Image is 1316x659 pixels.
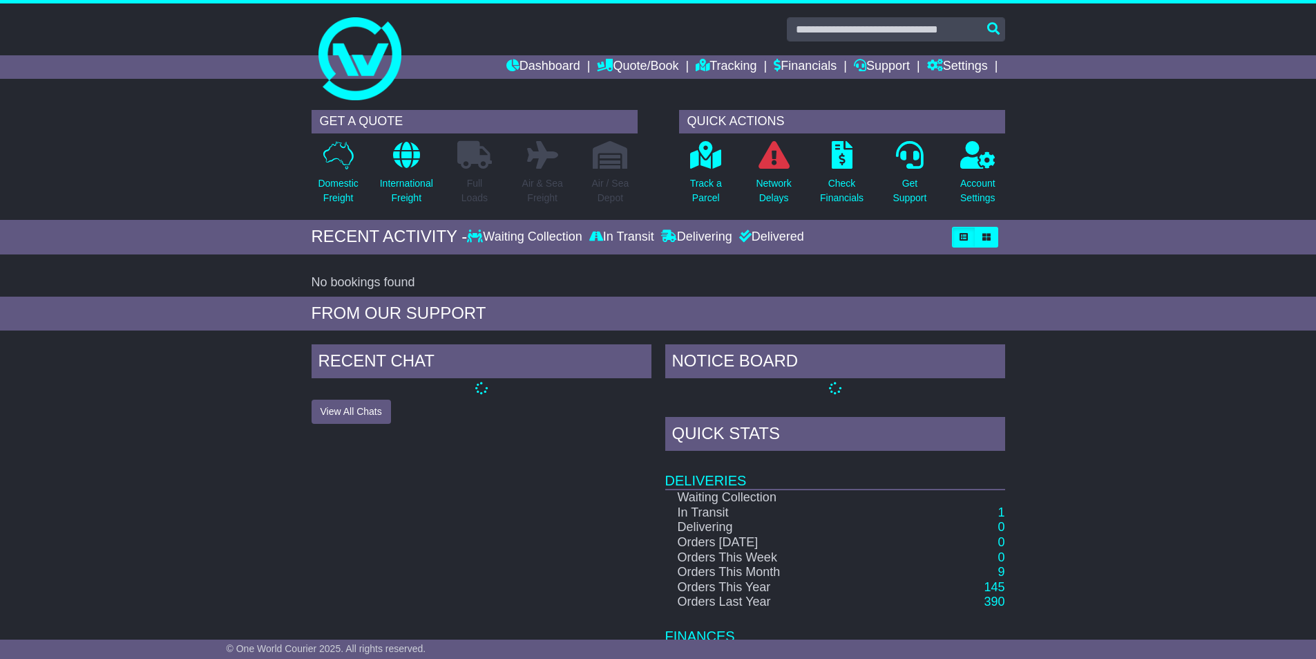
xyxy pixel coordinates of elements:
[592,176,629,205] p: Air / Sea Depot
[312,110,638,133] div: GET A QUOTE
[522,176,563,205] p: Air & Sea Freight
[318,176,358,205] p: Domestic Freight
[312,344,651,382] div: RECENT CHAT
[379,140,434,213] a: InternationalFreight
[820,176,864,205] p: Check Financials
[689,140,723,213] a: Track aParcel
[312,304,1005,324] div: FROM OUR SUPPORT
[665,610,1005,645] td: Finances
[317,140,359,213] a: DomesticFreight
[998,565,1004,579] a: 9
[665,417,1005,454] div: Quick Stats
[774,55,837,79] a: Financials
[998,535,1004,549] a: 0
[665,490,864,505] td: Waiting Collection
[998,550,1004,564] a: 0
[665,520,864,535] td: Delivering
[665,595,864,610] td: Orders Last Year
[679,110,1005,133] div: QUICK ACTIONS
[690,176,722,205] p: Track a Parcel
[658,230,736,245] div: Delivering
[854,55,910,79] a: Support
[665,505,864,521] td: In Transit
[892,140,927,213] a: GetSupport
[586,230,658,245] div: In Transit
[665,454,1005,490] td: Deliveries
[960,140,996,213] a: AccountSettings
[819,140,864,213] a: CheckFinancials
[665,344,1005,382] div: NOTICE BOARD
[756,176,791,205] p: Network Delays
[312,275,1005,290] div: No bookings found
[998,505,1004,519] a: 1
[960,176,995,205] p: Account Settings
[998,520,1004,534] a: 0
[665,580,864,595] td: Orders This Year
[457,176,492,205] p: Full Loads
[665,565,864,580] td: Orders This Month
[893,176,926,205] p: Get Support
[736,230,804,245] div: Delivered
[312,227,468,247] div: RECENT ACTIVITY -
[984,580,1004,594] a: 145
[755,140,792,213] a: NetworkDelays
[597,55,678,79] a: Quote/Book
[927,55,988,79] a: Settings
[665,535,864,550] td: Orders [DATE]
[227,643,426,654] span: © One World Courier 2025. All rights reserved.
[467,230,585,245] div: Waiting Collection
[665,550,864,566] td: Orders This Week
[380,176,433,205] p: International Freight
[312,400,391,424] button: View All Chats
[696,55,756,79] a: Tracking
[984,595,1004,609] a: 390
[506,55,580,79] a: Dashboard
